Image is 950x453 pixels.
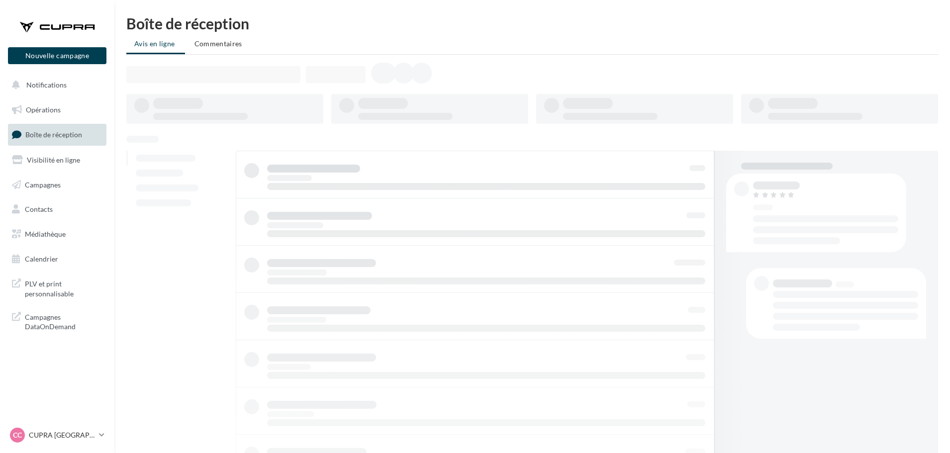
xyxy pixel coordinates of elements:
[194,39,242,48] span: Commentaires
[6,273,108,302] a: PLV et print personnalisable
[6,175,108,195] a: Campagnes
[26,105,61,114] span: Opérations
[26,81,67,89] span: Notifications
[8,47,106,64] button: Nouvelle campagne
[126,16,938,31] div: Boîte de réception
[6,199,108,220] a: Contacts
[25,130,82,139] span: Boîte de réception
[6,306,108,336] a: Campagnes DataOnDemand
[6,99,108,120] a: Opérations
[13,430,22,440] span: CC
[29,430,95,440] p: CUPRA [GEOGRAPHIC_DATA]
[25,230,66,238] span: Médiathèque
[6,224,108,245] a: Médiathèque
[25,255,58,263] span: Calendrier
[27,156,80,164] span: Visibilité en ligne
[6,75,104,95] button: Notifications
[25,205,53,213] span: Contacts
[6,150,108,171] a: Visibilité en ligne
[25,277,102,298] span: PLV et print personnalisable
[25,180,61,188] span: Campagnes
[6,249,108,270] a: Calendrier
[8,426,106,445] a: CC CUPRA [GEOGRAPHIC_DATA]
[6,124,108,145] a: Boîte de réception
[25,310,102,332] span: Campagnes DataOnDemand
